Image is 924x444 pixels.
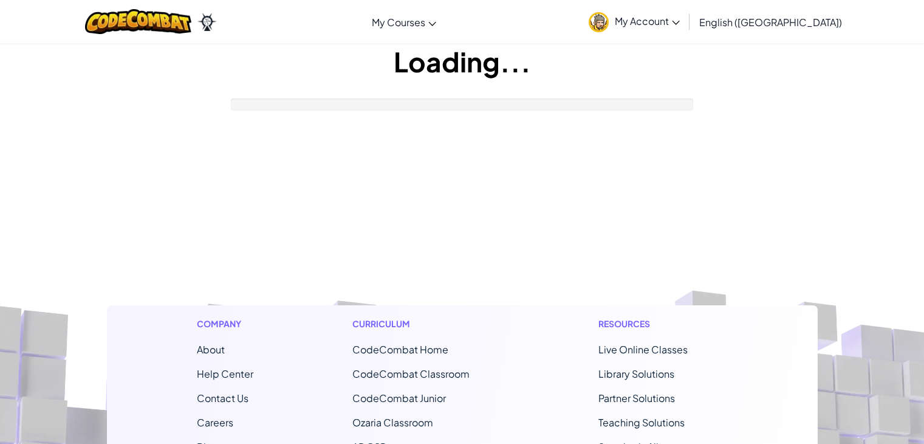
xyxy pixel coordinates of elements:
img: avatar [589,12,609,32]
a: About [197,343,225,356]
a: English ([GEOGRAPHIC_DATA]) [693,5,848,38]
span: Contact Us [197,392,248,404]
a: Ozaria Classroom [352,416,433,429]
a: Help Center [197,367,253,380]
img: CodeCombat logo [85,9,191,34]
a: Library Solutions [598,367,674,380]
a: My Account [583,2,686,41]
span: English ([GEOGRAPHIC_DATA]) [699,16,842,29]
img: Ozaria [197,13,217,31]
h1: Company [197,317,253,330]
span: My Courses [372,16,425,29]
span: My Account [615,15,680,27]
a: My Courses [366,5,442,38]
a: CodeCombat Classroom [352,367,470,380]
h1: Resources [598,317,728,330]
span: CodeCombat Home [352,343,448,356]
a: Careers [197,416,233,429]
a: Live Online Classes [598,343,688,356]
a: Teaching Solutions [598,416,685,429]
a: CodeCombat Junior [352,392,446,404]
h1: Curriculum [352,317,499,330]
a: Partner Solutions [598,392,675,404]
